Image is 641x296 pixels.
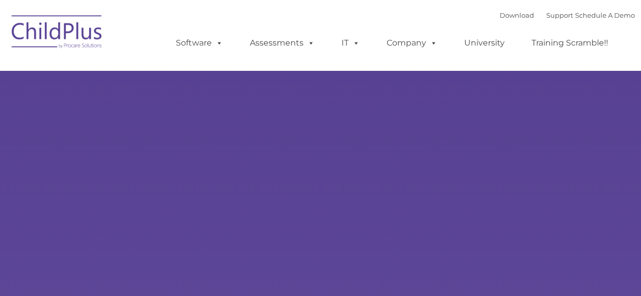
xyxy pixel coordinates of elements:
a: Training Scramble!! [521,33,618,53]
a: Download [500,11,534,19]
font: | [500,11,635,19]
a: IT [331,33,370,53]
a: Schedule A Demo [575,11,635,19]
a: University [454,33,515,53]
a: Software [166,33,233,53]
a: Company [376,33,447,53]
img: ChildPlus by Procare Solutions [7,8,108,59]
a: Assessments [240,33,325,53]
a: Support [546,11,573,19]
